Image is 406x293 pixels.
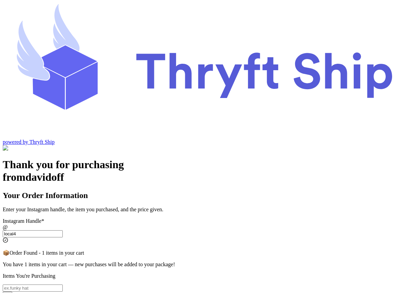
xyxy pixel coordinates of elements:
span: davidoff [25,171,64,183]
img: Customer Form Background [3,145,70,151]
span: Order Found - 1 items in your cart [9,250,84,256]
span: 📦 [3,250,9,256]
input: ex.funky hat [3,285,63,292]
h1: Thank you for purchasing from [3,158,403,183]
h2: Your Order Information [3,191,403,200]
div: @ [3,224,403,230]
p: Items You're Purchasing [3,273,403,279]
p: Enter your Instagram handle, the item you purchased, and the price given. [3,207,403,213]
label: Instagram Handle [3,218,44,224]
a: powered by Thryft Ship [3,139,55,145]
p: You have 1 items in your cart — new purchases will be added to your package! [3,261,403,268]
